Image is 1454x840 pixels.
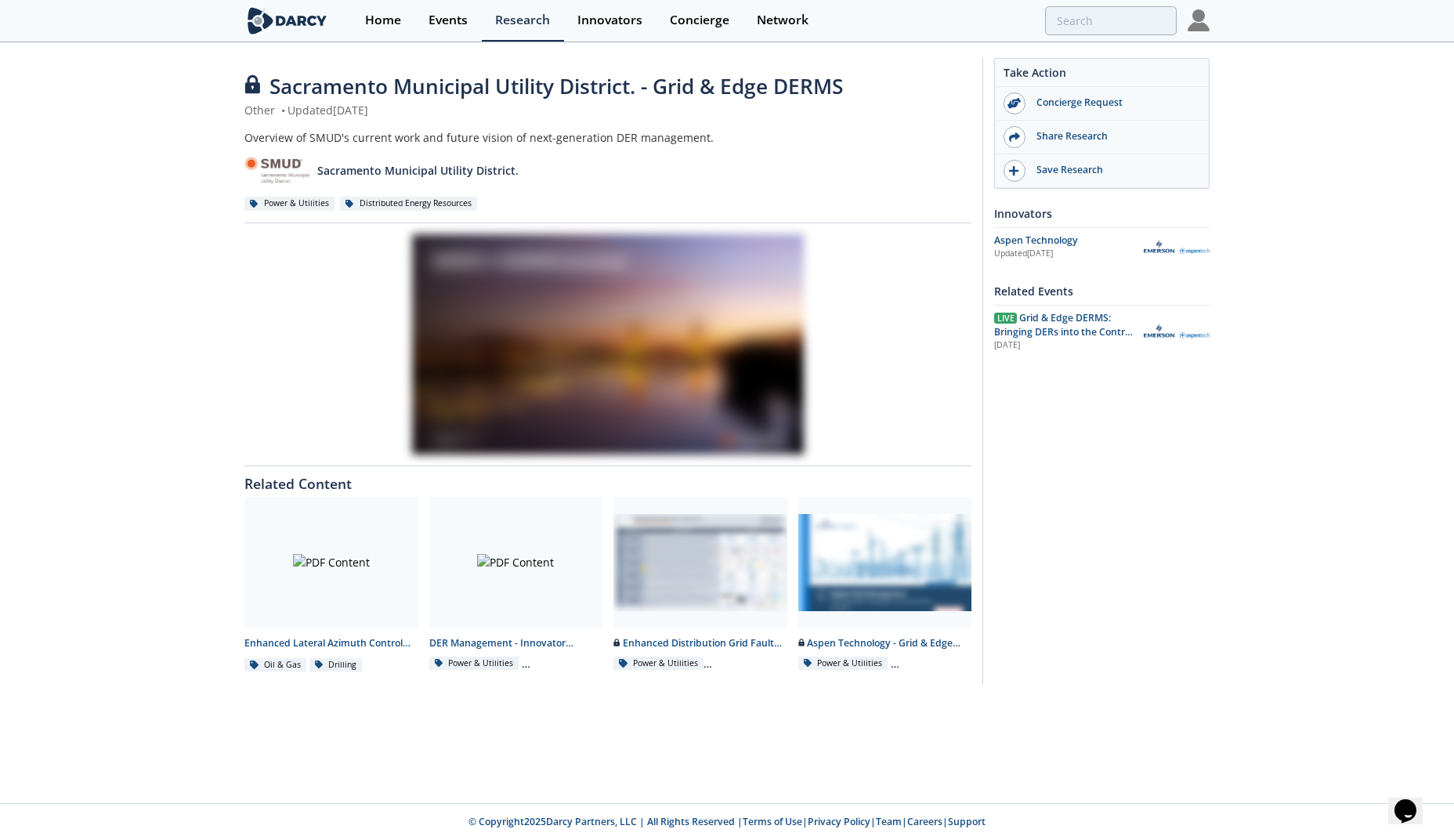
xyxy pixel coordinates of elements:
div: Take Action [995,64,1209,87]
div: Concierge [670,14,729,27]
div: Power & Utilities [613,657,703,671]
p: Sacramento Municipal Utility District. [317,162,519,179]
div: Share Research [1025,129,1201,143]
img: logo-wide.svg [244,7,330,34]
a: PDF Content DER Management - Innovator Landscape Power & Utilities [424,497,609,673]
div: Power & Utilities [429,657,519,671]
div: Power & Utilities [244,197,335,211]
a: Careers [907,815,942,828]
div: Other Updated [DATE] [244,102,971,118]
div: Overview of SMUD's current work and future vision of next-generation DER management. [244,129,971,146]
div: Related Events [994,277,1210,305]
div: Save Research [1025,163,1201,177]
div: Drilling [309,658,363,672]
a: Support [948,815,986,828]
iframe: chat widget [1388,777,1438,824]
div: [DATE] [994,339,1133,352]
p: © Copyright 2025 Darcy Partners, LLC | All Rights Reserved | | | | | [147,815,1307,829]
a: Aspen Technology Updated[DATE] Aspen Technology [994,234,1210,261]
div: Aspen Technology - Grid & Edge DERMS [798,636,972,650]
a: Privacy Policy [808,815,870,828]
span: • [278,103,288,118]
span: Grid & Edge DERMS: Bringing DERs into the Control Room [994,311,1133,353]
a: PDF Content Enhanced Lateral Azimuth Control and Anisotropy Identification - Technology Landscape... [239,497,424,673]
div: Enhanced Lateral Azimuth Control and Anisotropy Identification - Technology Landscape [244,636,418,650]
a: Team [876,815,902,828]
div: Network [757,14,808,27]
div: Updated [DATE] [994,248,1144,260]
a: Terms of Use [743,815,802,828]
div: Research [495,14,550,27]
a: Live Grid & Edge DERMS: Bringing DERs into the Control Room [DATE] Aspen Technology [994,311,1210,353]
div: Related Content [244,466,971,491]
div: Oil & Gas [244,658,306,672]
a: Enhanced Distribution Grid Fault Analytics - Innovator Landscape preview Enhanced Distribution Gr... [608,497,793,673]
div: Aspen Technology [994,234,1144,248]
div: Enhanced Distribution Grid Fault Analytics - Innovator Landscape [613,636,787,650]
img: Aspen Technology [1144,240,1210,255]
div: Home [365,14,401,27]
img: Profile [1188,9,1210,31]
a: Aspen Technology - Grid & Edge DERMS preview Aspen Technology - Grid & Edge DERMS Power & Utilities [793,497,978,673]
div: DER Management - Innovator Landscape [429,636,603,650]
span: Live [994,313,1017,324]
div: Innovators [577,14,642,27]
div: Events [429,14,468,27]
span: Sacramento Municipal Utility District. - Grid & Edge DERMS [269,72,843,100]
input: Advanced Search [1045,6,1177,35]
div: Power & Utilities [798,657,888,671]
div: Concierge Request [1025,96,1201,110]
div: Distributed Energy Resources [340,197,477,211]
img: Aspen Technology [1144,324,1210,339]
div: Innovators [994,200,1210,227]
